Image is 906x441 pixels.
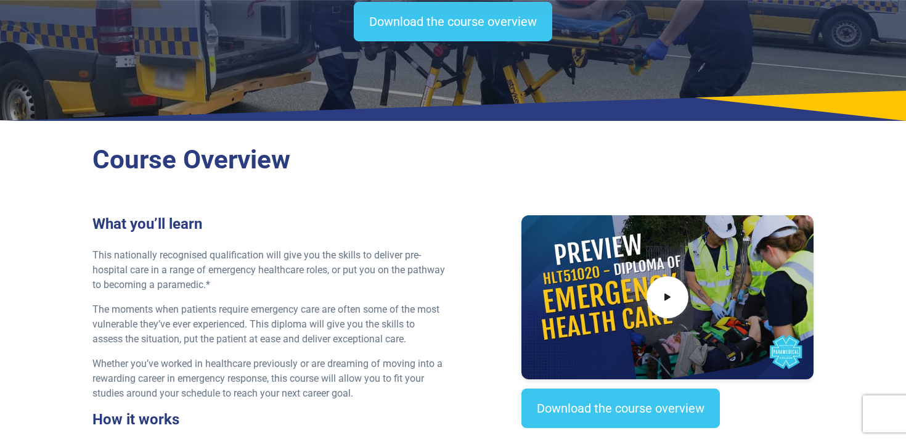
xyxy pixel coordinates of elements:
[92,302,446,347] p: The moments when patients require emergency care are often some of the most vulnerable they’ve ev...
[92,215,446,233] h3: What you’ll learn
[92,248,446,292] p: This nationally recognised qualification will give you the skills to deliver pre-hospital care in...
[92,357,446,401] p: Whether you’ve worked in healthcare previously or are dreaming of moving into a rewarding career ...
[521,389,720,428] a: Download the course overview
[92,411,446,429] h3: How it works
[92,144,814,176] h2: Course Overview
[354,2,552,41] a: Download the course overview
